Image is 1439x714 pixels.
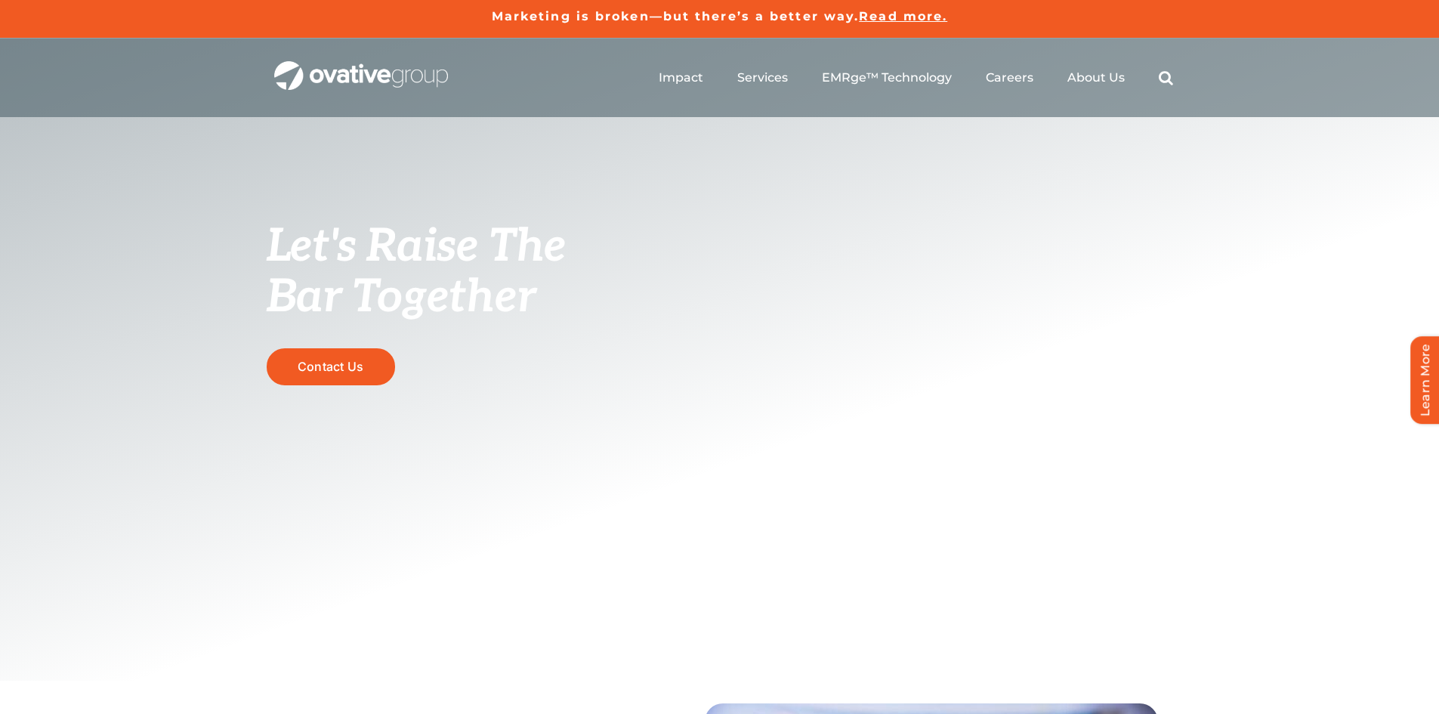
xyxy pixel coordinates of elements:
[737,70,788,85] a: Services
[986,70,1033,85] a: Careers
[298,360,363,374] span: Contact Us
[267,348,395,385] a: Contact Us
[1067,70,1125,85] a: About Us
[659,54,1173,102] nav: Menu
[267,220,567,274] span: Let's Raise The
[859,9,947,23] a: Read more.
[659,70,703,85] a: Impact
[267,270,536,325] span: Bar Together
[274,60,448,74] a: OG_Full_horizontal_WHT
[822,70,952,85] a: EMRge™ Technology
[1159,70,1173,85] a: Search
[492,9,860,23] a: Marketing is broken—but there’s a better way.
